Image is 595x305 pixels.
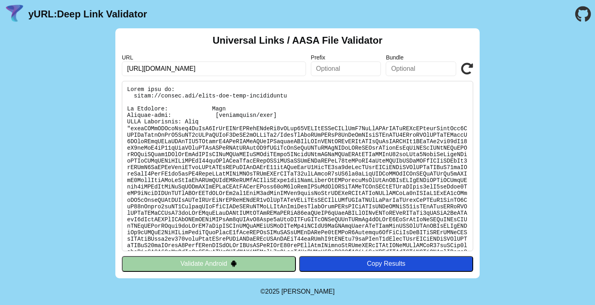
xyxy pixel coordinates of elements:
[386,54,456,61] label: Bundle
[122,61,306,76] input: Required
[299,256,473,271] button: Copy Results
[311,61,381,76] input: Optional
[122,81,473,251] pre: Lorem ipsu do: sitam://consec.adi/elits-doe-temp-incididuntu La Etdolore: Magn Aliquae-admi: [ven...
[386,61,456,76] input: Optional
[212,35,382,46] h2: Universal Links / AASA File Validator
[28,8,147,20] a: yURL:Deep Link Validator
[122,256,296,271] button: Validate Android
[265,288,280,295] span: 2025
[281,288,335,295] a: Michael Ibragimchayev's Personal Site
[230,260,237,267] img: droidIcon.svg
[303,260,469,267] div: Copy Results
[4,4,25,25] img: yURL Logo
[260,278,334,305] footer: ©
[311,54,381,61] label: Prefix
[122,54,306,61] label: URL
